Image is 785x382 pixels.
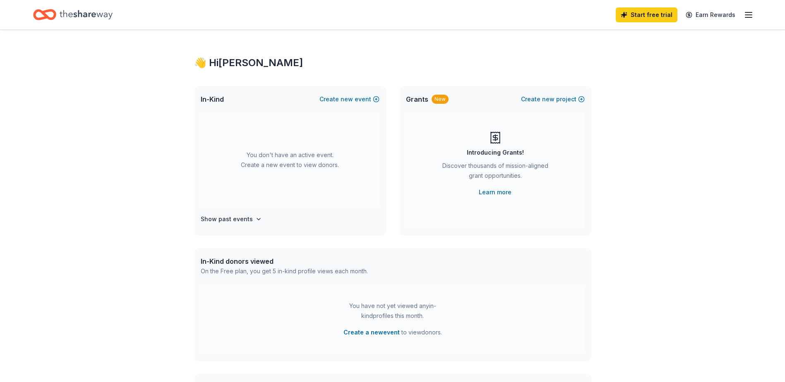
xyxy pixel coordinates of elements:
div: 👋 Hi [PERSON_NAME] [194,56,591,69]
div: You don't have an active event. Create a new event to view donors. [201,112,379,208]
div: You have not yet viewed any in-kind profiles this month. [341,301,444,321]
span: In-Kind [201,94,224,104]
a: Start free trial [616,7,677,22]
span: to view donors . [343,327,442,337]
a: Earn Rewards [681,7,740,22]
a: Home [33,5,113,24]
span: Grants [406,94,428,104]
button: Show past events [201,214,262,224]
span: new [542,94,555,104]
div: Discover thousands of mission-aligned grant opportunities. [439,161,552,184]
button: Createnewevent [319,94,379,104]
button: Createnewproject [521,94,585,104]
button: Create a newevent [343,327,400,337]
div: On the Free plan, you get 5 in-kind profile views each month. [201,266,368,276]
span: new [341,94,353,104]
div: New [432,95,449,104]
div: Introducing Grants! [467,148,524,158]
div: In-Kind donors viewed [201,256,368,266]
a: Learn more [479,187,511,197]
h4: Show past events [201,214,253,224]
